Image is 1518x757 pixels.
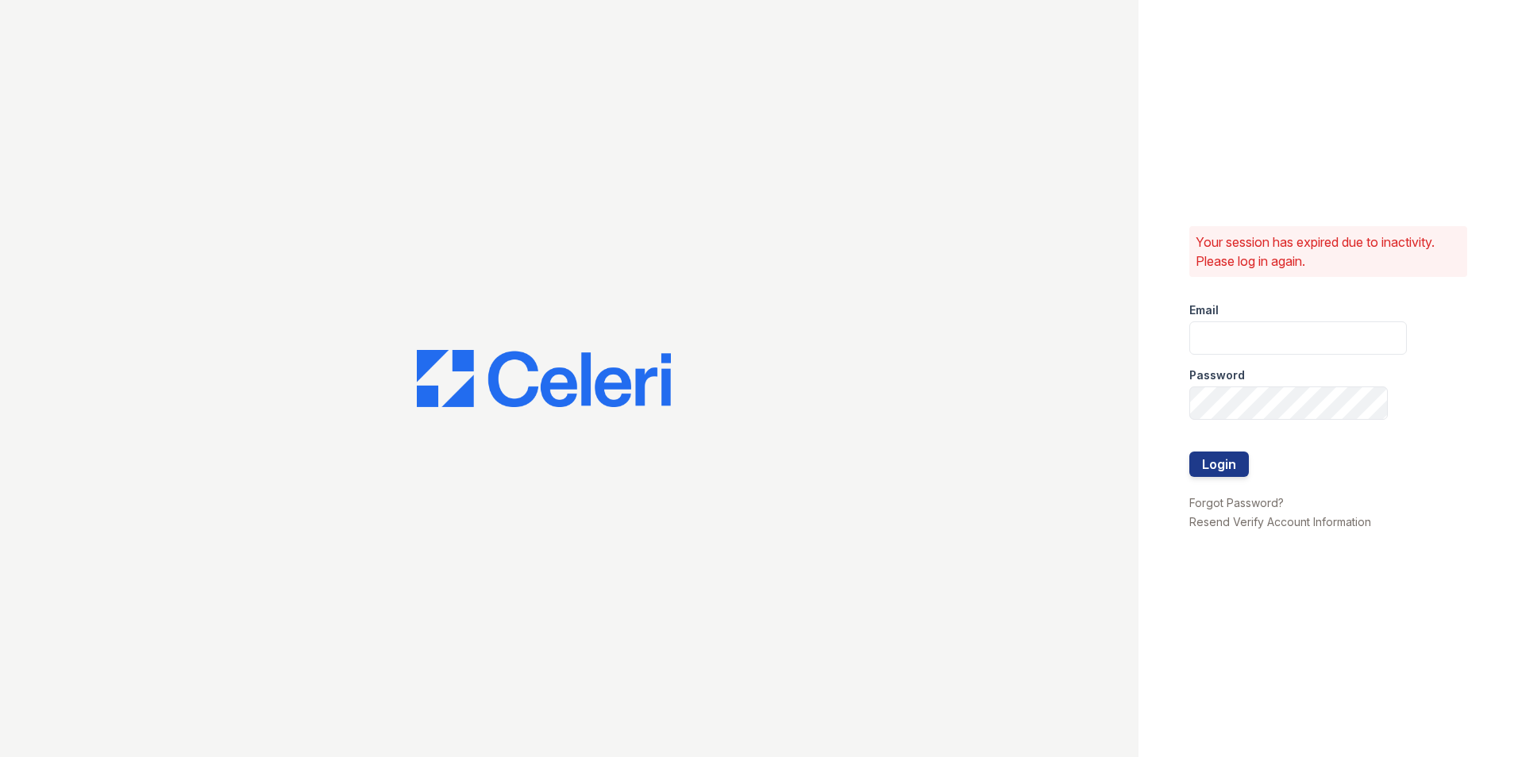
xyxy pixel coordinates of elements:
[1189,302,1219,318] label: Email
[1196,232,1461,271] p: Your session has expired due to inactivity. Please log in again.
[1189,496,1284,509] a: Forgot Password?
[1189,452,1249,477] button: Login
[417,350,671,407] img: CE_Logo_Blue-a8612792a0a2168367f1c8372b55b34899dd931a85d93a1a3d3e32e68fde9ad4.png
[1189,367,1245,383] label: Password
[1189,515,1371,528] a: Resend Verify Account Information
